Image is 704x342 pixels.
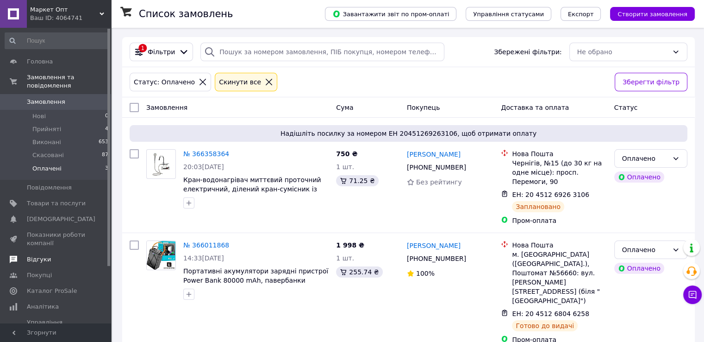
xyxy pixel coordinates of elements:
[683,285,702,304] button: Чат з покупцем
[325,7,456,21] button: Завантажити звіт по пром-оплаті
[405,161,468,174] div: [PHONE_NUMBER]
[336,104,353,111] span: Cума
[622,153,668,164] div: Оплачено
[407,241,461,250] a: [PERSON_NAME]
[32,151,64,159] span: Скасовані
[512,250,606,305] div: м. [GEOGRAPHIC_DATA] ([GEOGRAPHIC_DATA].), Поштомат №56660: вул. [PERSON_NAME][STREET_ADDRESS] (б...
[146,104,187,111] span: Замовлення
[30,6,100,14] span: Маркет Опт
[133,129,684,138] span: Надішліть посилку за номером ЕН 20451269263106, щоб отримати оплату
[332,10,449,18] span: Завантажити звіт по пром-оплаті
[601,10,695,17] a: Створити замовлення
[512,310,589,317] span: ЕН: 20 4512 6804 6258
[466,7,551,21] button: Управління статусами
[105,112,108,120] span: 0
[99,138,108,146] span: 653
[27,255,51,264] span: Відгуки
[336,150,357,158] span: 750 ₴
[614,104,638,111] span: Статус
[217,77,263,87] div: Cкинути все
[568,11,594,18] span: Експорт
[183,254,224,262] span: 14:33[DATE]
[32,125,61,133] span: Прийняті
[27,73,111,90] span: Замовлення та повідомлення
[183,241,229,249] a: № 366011868
[30,14,111,22] div: Ваш ID: 4064741
[200,43,444,61] input: Пошук за номером замовлення, ПІБ покупця, номером телефону, Email, номером накладної
[610,7,695,21] button: Створити замовлення
[416,270,435,277] span: 100%
[336,254,354,262] span: 1 шт.
[27,271,52,279] span: Покупці
[27,287,77,295] span: Каталог ProSale
[473,11,544,18] span: Управління статусами
[32,138,61,146] span: Виконані
[615,73,687,91] button: Зберегти фільтр
[147,151,175,177] img: Фото товару
[336,266,382,278] div: 255.74 ₴
[336,175,378,186] div: 71.25 ₴
[105,125,108,133] span: 4
[27,215,95,223] span: [DEMOGRAPHIC_DATA]
[512,191,589,198] span: ЕН: 20 4512 6926 3106
[512,320,578,331] div: Готово до видачі
[405,252,468,265] div: [PHONE_NUMBER]
[27,231,86,247] span: Показники роботи компанії
[561,7,601,21] button: Експорт
[139,8,233,19] h1: Список замовлень
[336,163,354,171] span: 1 шт.
[27,98,65,106] span: Замовлення
[512,149,606,158] div: Нова Пошта
[336,241,364,249] span: 1 998 ₴
[27,57,53,66] span: Головна
[407,104,440,111] span: Покупець
[32,165,62,173] span: Оплачені
[146,241,176,270] a: Фото товару
[577,47,668,57] div: Не обрано
[27,318,86,335] span: Управління сайтом
[5,32,109,49] input: Пошук
[148,47,175,57] span: Фільтри
[102,151,108,159] span: 87
[512,201,564,212] div: Заплановано
[512,216,606,225] div: Пром-оплата
[183,163,224,171] span: 20:03[DATE]
[132,77,197,87] div: Статус: Оплачено
[623,77,679,87] span: Зберегти фільтр
[27,184,72,192] span: Повідомлення
[416,178,462,186] span: Без рейтингу
[27,303,59,311] span: Аналітика
[147,241,175,270] img: Фото товару
[622,245,668,255] div: Оплачено
[494,47,561,57] span: Збережені фільтри:
[146,149,176,179] a: Фото товару
[512,158,606,186] div: Чернігів, №15 (до 30 кг на одне місце): просп. Перемоги, 90
[617,11,687,18] span: Створити замовлення
[614,263,664,274] div: Оплачено
[105,165,108,173] span: 3
[32,112,46,120] span: Нові
[27,199,86,208] span: Товари та послуги
[501,104,569,111] span: Доставка та оплата
[183,176,321,211] a: Кран-водонагрівач миттєвий проточний електричний, ділений кран-сумісник із душем для нагрівання в...
[183,267,328,293] a: Портативні акумулятори зарядні пристрої Power Bank 80000 mAh, павербанки потужні, зовнішній акуму...
[183,150,229,158] a: № 366358364
[614,171,664,183] div: Оплачено
[512,241,606,250] div: Нова Пошта
[407,150,461,159] a: [PERSON_NAME]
